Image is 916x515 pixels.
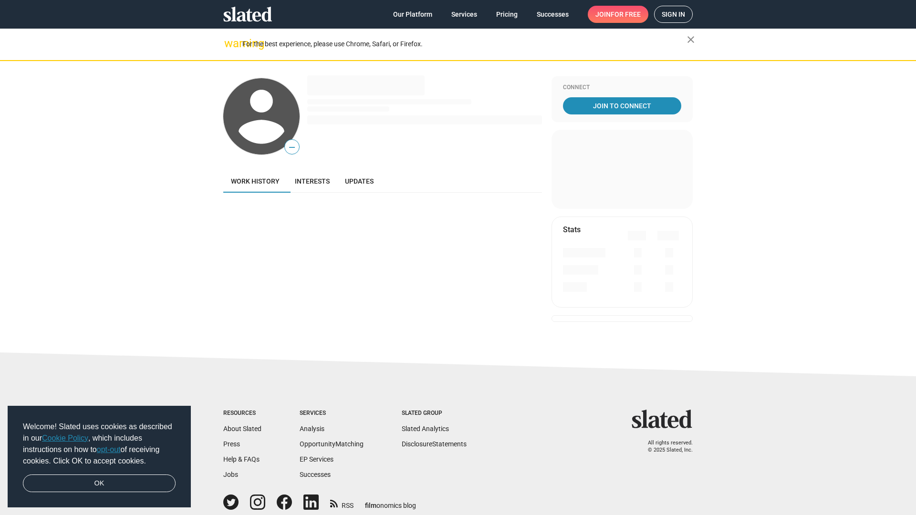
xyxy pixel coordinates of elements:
[588,6,648,23] a: Joinfor free
[23,421,176,467] span: Welcome! Slated uses cookies as described in our , which includes instructions on how to of recei...
[300,471,331,478] a: Successes
[563,225,581,235] mat-card-title: Stats
[223,170,287,193] a: Work history
[223,425,261,433] a: About Slated
[287,170,337,193] a: Interests
[402,410,467,417] div: Slated Group
[595,6,641,23] span: Join
[42,434,88,442] a: Cookie Policy
[402,425,449,433] a: Slated Analytics
[563,84,681,92] div: Connect
[365,494,416,510] a: filmonomics blog
[654,6,693,23] a: Sign in
[444,6,485,23] a: Services
[489,6,525,23] a: Pricing
[300,455,333,463] a: EP Services
[529,6,576,23] a: Successes
[231,177,280,185] span: Work history
[223,410,261,417] div: Resources
[662,6,685,22] span: Sign in
[8,406,191,508] div: cookieconsent
[242,38,687,51] div: For the best experience, please use Chrome, Safari, or Firefox.
[565,97,679,114] span: Join To Connect
[496,6,518,23] span: Pricing
[223,471,238,478] a: Jobs
[393,6,432,23] span: Our Platform
[300,425,324,433] a: Analysis
[285,141,299,154] span: —
[300,440,364,448] a: OpportunityMatching
[223,455,260,463] a: Help & FAQs
[97,445,121,453] a: opt-out
[330,495,354,510] a: RSS
[23,474,176,493] a: dismiss cookie message
[365,502,376,509] span: film
[638,440,693,453] p: All rights reserved. © 2025 Slated, Inc.
[345,177,374,185] span: Updates
[295,177,330,185] span: Interests
[300,410,364,417] div: Services
[537,6,569,23] span: Successes
[224,38,236,49] mat-icon: warning
[451,6,477,23] span: Services
[223,440,240,448] a: Press
[385,6,440,23] a: Our Platform
[337,170,381,193] a: Updates
[563,97,681,114] a: Join To Connect
[685,34,697,45] mat-icon: close
[402,440,467,448] a: DisclosureStatements
[611,6,641,23] span: for free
